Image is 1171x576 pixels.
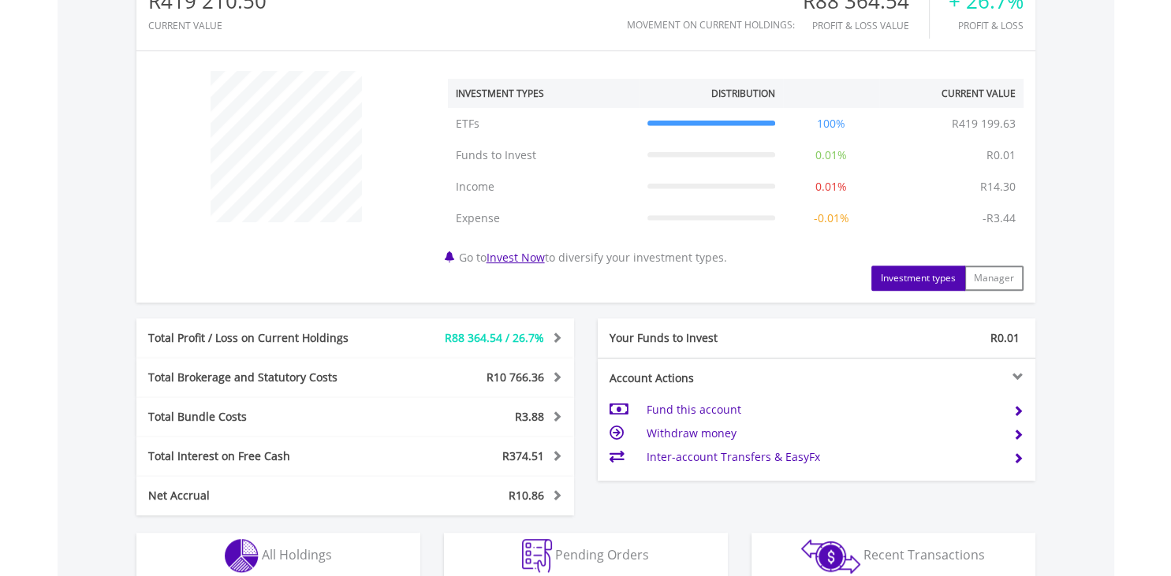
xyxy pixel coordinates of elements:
[555,546,649,563] span: Pending Orders
[225,539,259,573] img: holdings-wht.png
[879,79,1024,108] th: Current Value
[448,171,640,203] td: Income
[598,370,817,386] div: Account Actions
[783,108,879,139] td: 100%
[136,330,392,346] div: Total Profit / Loss on Current Holdings
[972,171,1024,203] td: R14.30
[711,87,775,100] div: Distribution
[783,203,879,234] td: -0.01%
[964,266,1024,291] button: Manager
[979,139,1024,171] td: R0.01
[487,250,545,265] a: Invest Now
[990,330,1020,345] span: R0.01
[487,370,544,385] span: R10 766.36
[783,171,879,203] td: 0.01%
[448,108,640,139] td: ETFs
[262,546,332,563] span: All Holdings
[436,63,1035,291] div: Go to to diversify your investment types.
[598,330,817,346] div: Your Funds to Invest
[863,546,985,563] span: Recent Transactions
[136,448,392,464] div: Total Interest on Free Cash
[783,139,879,171] td: 0.01%
[801,539,860,574] img: transactions-zar-wht.png
[515,409,544,424] span: R3.88
[136,488,392,504] div: Net Accrual
[803,20,929,31] div: Profit & Loss Value
[975,203,1024,234] td: -R3.44
[646,445,1000,469] td: Inter-account Transfers & EasyFx
[448,203,640,234] td: Expense
[136,370,392,385] div: Total Brokerage and Statutory Costs
[502,448,544,463] span: R374.51
[136,409,392,425] div: Total Bundle Costs
[871,266,965,291] button: Investment types
[448,79,640,108] th: Investment Types
[646,422,1000,445] td: Withdraw money
[509,488,544,503] span: R10.86
[445,330,544,345] span: R88 364.54 / 26.7%
[944,108,1024,139] td: R419 199.63
[148,20,267,31] div: CURRENT VALUE
[448,139,640,171] td: Funds to Invest
[646,398,1000,422] td: Fund this account
[522,539,552,573] img: pending_instructions-wht.png
[949,20,1024,31] div: Profit & Loss
[627,20,795,30] div: Movement on Current Holdings:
